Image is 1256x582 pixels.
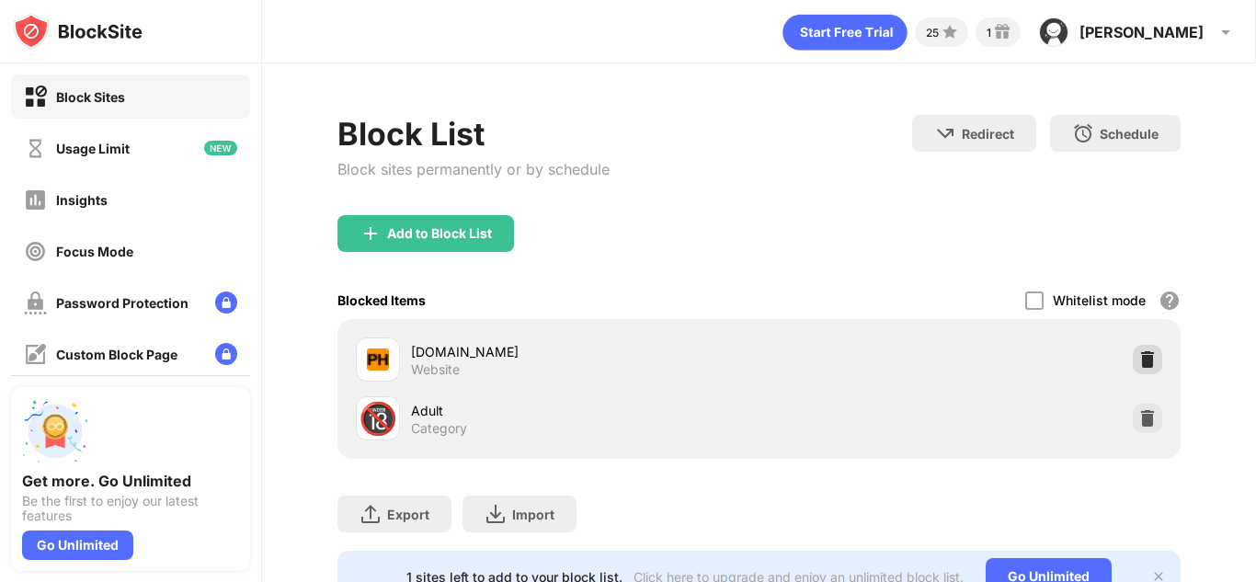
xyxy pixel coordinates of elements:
img: push-unlimited.svg [22,398,88,464]
div: 🔞 [359,400,397,438]
div: Add to Block List [387,226,492,241]
img: focus-off.svg [24,240,47,263]
img: reward-small.svg [991,21,1013,43]
img: ACg8ocIh_t2iYJFegp5lUwyIBpy5SceY5yRswimGZJW0Yqy-K9Ih6i8=s96-c [1039,17,1068,47]
div: Block Sites [56,89,125,105]
div: Category [411,420,467,437]
div: Export [387,507,429,522]
div: Website [411,361,460,378]
div: Whitelist mode [1053,292,1146,308]
div: Schedule [1100,126,1159,142]
img: points-small.svg [939,21,961,43]
img: lock-menu.svg [215,291,237,314]
div: Password Protection [56,295,188,311]
img: new-icon.svg [204,141,237,155]
img: lock-menu.svg [215,343,237,365]
img: time-usage-off.svg [24,137,47,160]
div: Redirect [962,126,1014,142]
img: password-protection-off.svg [24,291,47,314]
div: Focus Mode [56,244,133,259]
div: Be the first to enjoy our latest features [22,494,239,523]
div: Insights [56,192,108,208]
div: 25 [926,26,939,40]
div: Blocked Items [337,292,426,308]
div: Import [512,507,554,522]
img: customize-block-page-off.svg [24,343,47,366]
div: Custom Block Page [56,347,177,362]
div: animation [782,14,908,51]
div: Block List [337,115,610,153]
img: logo-blocksite.svg [13,13,143,50]
div: Adult [411,401,759,420]
img: block-on.svg [24,86,47,108]
div: Go Unlimited [22,531,133,560]
img: insights-off.svg [24,188,47,211]
div: Get more. Go Unlimited [22,472,239,490]
div: 1 [987,26,991,40]
div: [PERSON_NAME] [1079,23,1204,41]
div: Block sites permanently or by schedule [337,160,610,178]
div: [DOMAIN_NAME] [411,342,759,361]
img: favicons [367,348,389,371]
div: Usage Limit [56,141,130,156]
